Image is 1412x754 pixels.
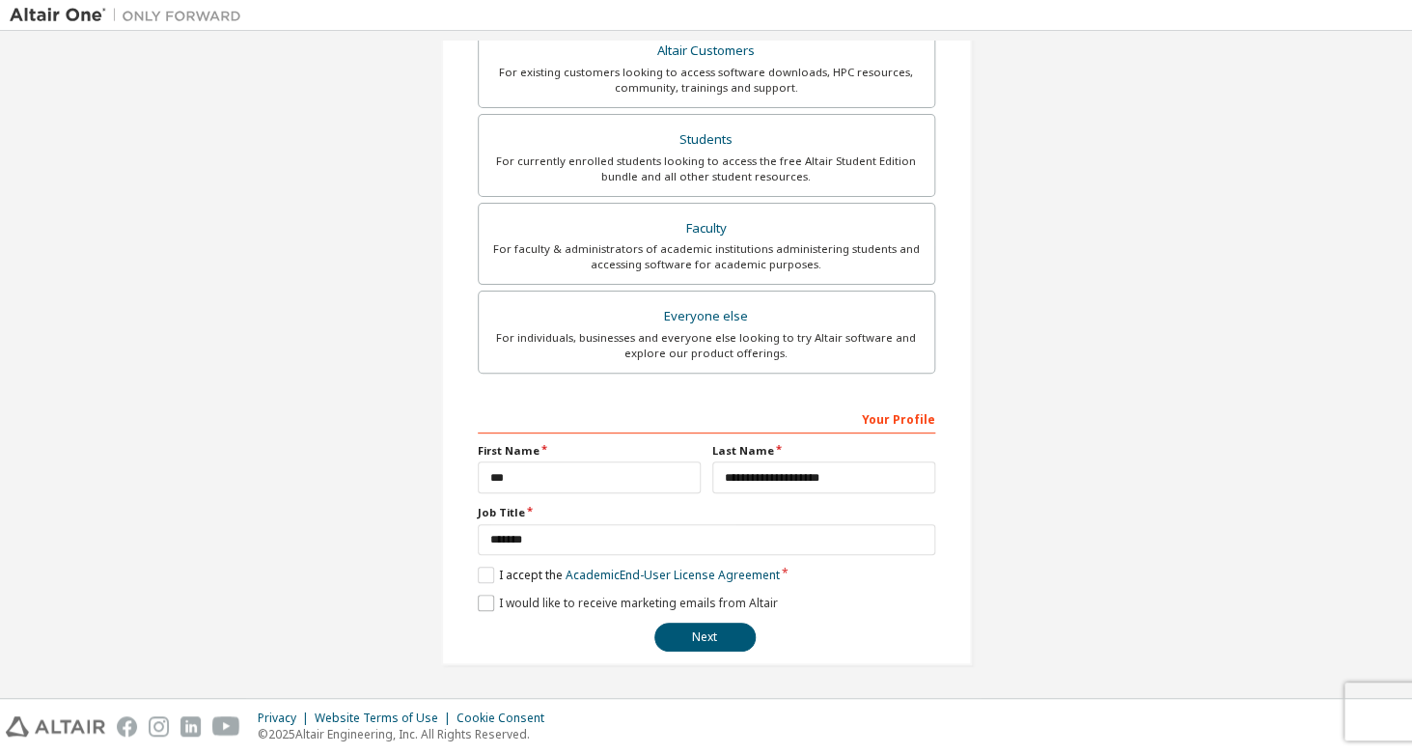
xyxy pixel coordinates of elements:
label: Last Name [712,443,935,459]
div: Faculty [490,215,923,242]
img: facebook.svg [117,716,137,737]
img: altair_logo.svg [6,716,105,737]
p: © 2025 Altair Engineering, Inc. All Rights Reserved. [258,726,556,742]
div: Your Profile [478,403,935,433]
img: youtube.svg [212,716,240,737]
label: I accept the [478,567,780,583]
div: For faculty & administrators of academic institutions administering students and accessing softwa... [490,241,923,272]
img: Altair One [10,6,251,25]
a: Academic End-User License Agreement [566,567,780,583]
div: Altair Customers [490,38,923,65]
div: For individuals, businesses and everyone else looking to try Altair software and explore our prod... [490,330,923,361]
img: instagram.svg [149,716,169,737]
label: First Name [478,443,701,459]
div: For currently enrolled students looking to access the free Altair Student Edition bundle and all ... [490,154,923,184]
img: linkedin.svg [180,716,201,737]
div: Cookie Consent [457,711,556,726]
div: Website Terms of Use [315,711,457,726]
button: Next [654,623,756,652]
div: For existing customers looking to access software downloads, HPC resources, community, trainings ... [490,65,923,96]
div: Students [490,126,923,154]
label: I would like to receive marketing emails from Altair [478,595,778,611]
div: Privacy [258,711,315,726]
label: Job Title [478,505,935,520]
div: Everyone else [490,303,923,330]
